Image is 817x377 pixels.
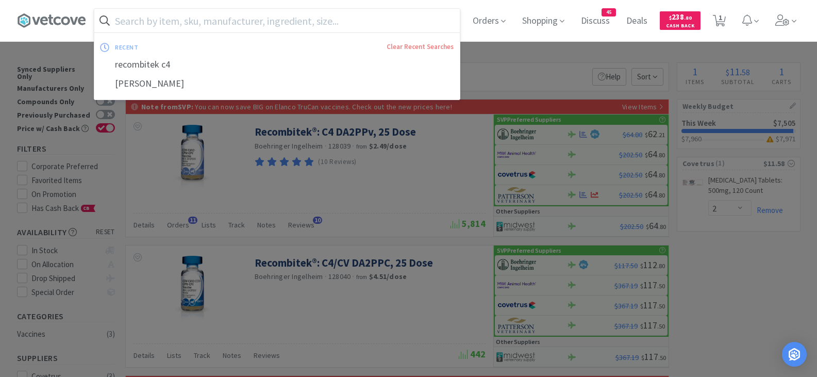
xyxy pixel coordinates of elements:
[669,12,692,22] span: 238
[684,14,692,21] span: . 80
[709,18,730,27] a: 1
[387,42,454,51] a: Clear Recent Searches
[666,23,694,30] span: Cash Back
[94,74,460,93] div: [PERSON_NAME]
[602,9,615,16] span: 45
[94,9,460,32] input: Search by item, sku, manufacturer, ingredient, size...
[660,7,701,35] a: $238.80Cash Back
[94,55,460,74] div: recombitek c4
[577,17,614,26] a: Discuss45
[115,39,262,55] div: recent
[669,14,672,21] span: $
[782,342,807,367] div: Open Intercom Messenger
[622,17,652,26] a: Deals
